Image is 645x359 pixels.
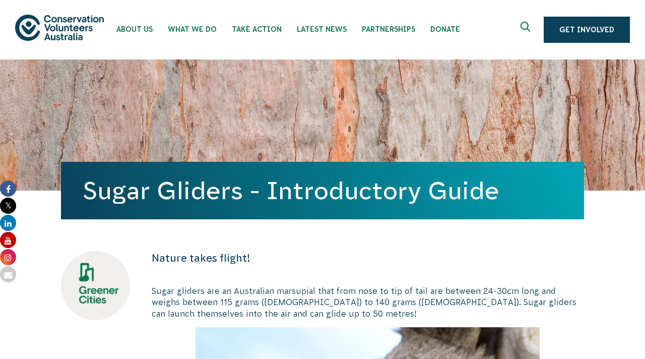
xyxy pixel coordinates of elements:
[430,25,460,33] span: Donate
[297,25,347,33] span: Latest News
[15,15,104,40] img: logo.svg
[232,25,282,33] span: Take Action
[521,22,533,38] span: Expand search box
[152,251,584,265] p: Nature takes flight!
[152,286,576,318] span: Sugar gliders are an Australian marsupial that from nose to tip of tail are between 24-30cm long ...
[116,25,153,33] span: About Us
[168,25,217,33] span: What We Do
[61,251,130,320] img: Greener Cities
[514,18,539,42] button: Expand search box Close search box
[544,17,630,43] a: Get Involved
[83,177,562,204] h1: Sugar Gliders - Introductory Guide
[362,25,415,33] span: Partnerships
